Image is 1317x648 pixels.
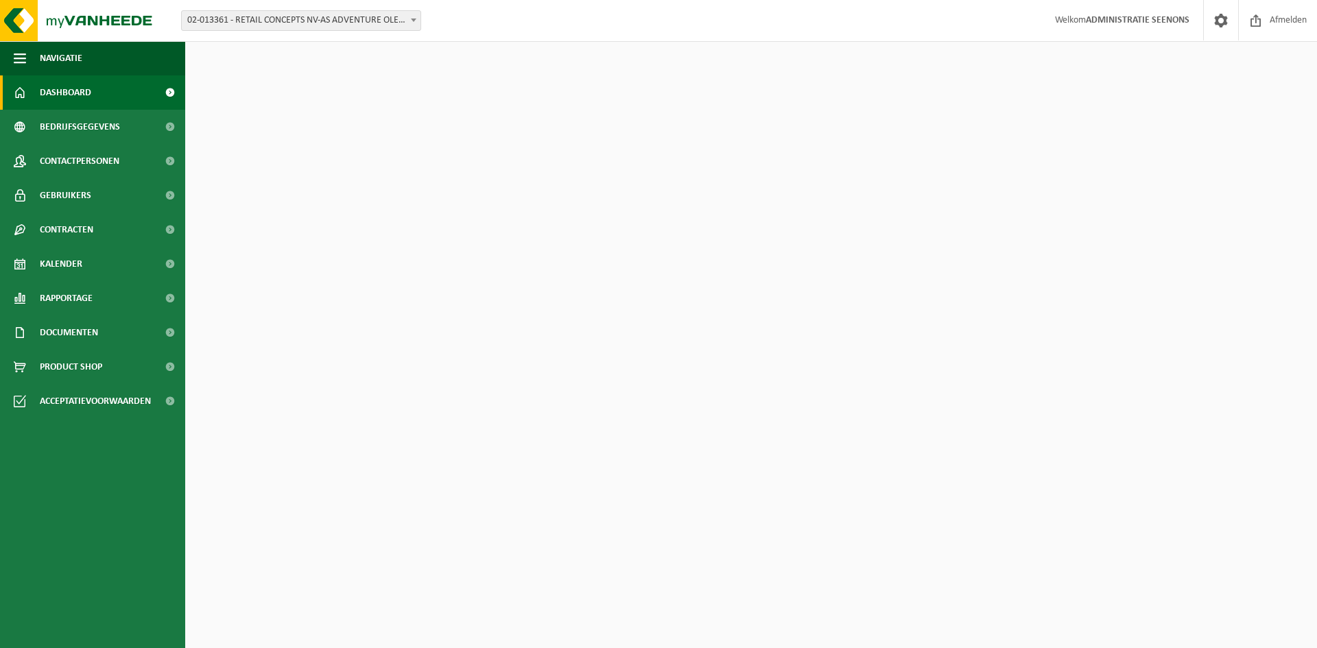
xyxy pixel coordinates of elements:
[181,10,421,31] span: 02-013361 - RETAIL CONCEPTS NV-AS ADVENTURE OLEN - OLEN
[40,110,120,144] span: Bedrijfsgegevens
[40,75,91,110] span: Dashboard
[40,281,93,315] span: Rapportage
[40,247,82,281] span: Kalender
[40,41,82,75] span: Navigatie
[40,213,93,247] span: Contracten
[40,350,102,384] span: Product Shop
[182,11,420,30] span: 02-013361 - RETAIL CONCEPTS NV-AS ADVENTURE OLEN - OLEN
[40,384,151,418] span: Acceptatievoorwaarden
[40,178,91,213] span: Gebruikers
[40,315,98,350] span: Documenten
[1086,15,1189,25] strong: ADMINISTRATIE SEENONS
[40,144,119,178] span: Contactpersonen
